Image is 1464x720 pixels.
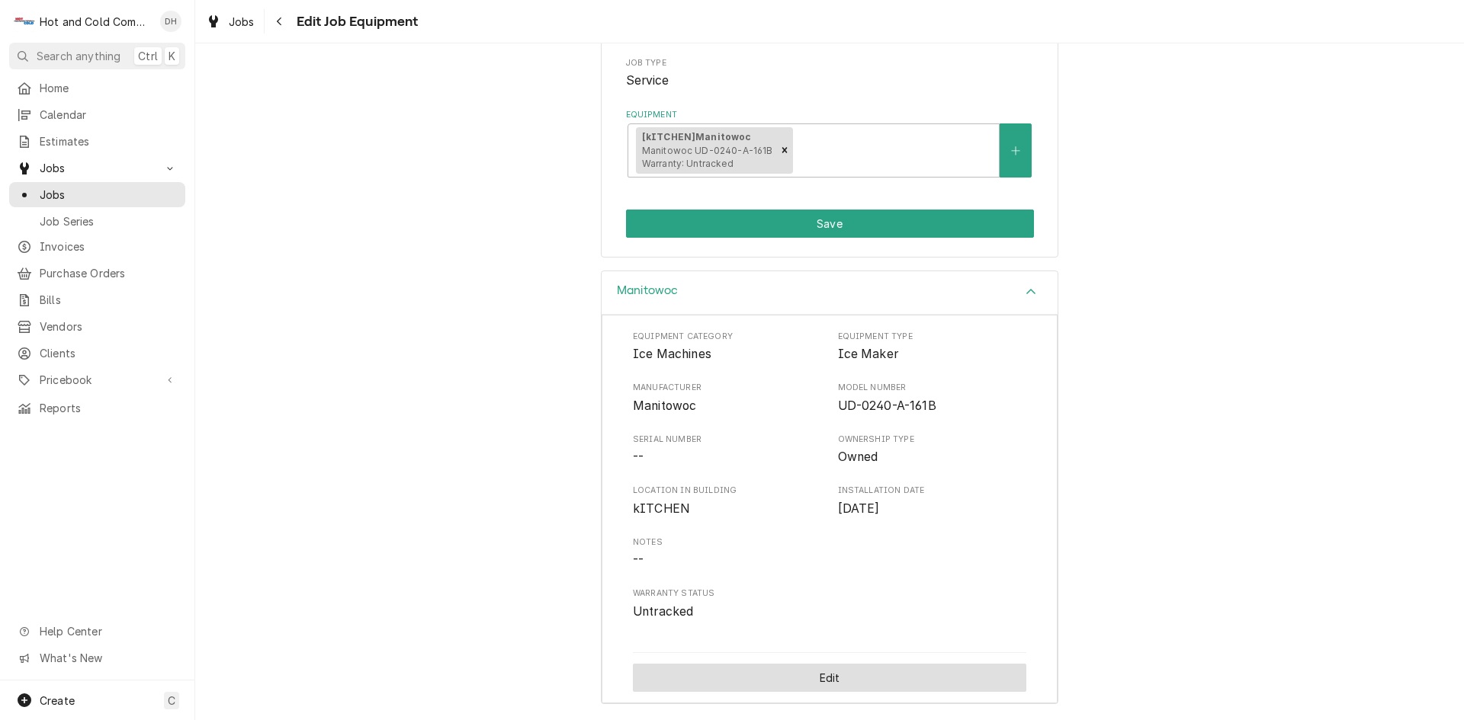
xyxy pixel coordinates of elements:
span: C [168,693,175,709]
button: Save [626,210,1034,238]
div: Model Number [838,382,1027,414]
a: Clients [9,341,185,366]
span: -- [633,552,644,567]
div: Notes [633,536,1026,569]
div: Button Group Row [626,210,1034,238]
span: Equipment Category [633,345,822,363]
span: Create [40,694,75,707]
div: Button Group Row [633,653,1026,702]
button: Navigate back [268,9,292,34]
span: Reports [40,400,178,416]
span: Installation Date [838,500,1027,518]
span: Invoices [40,238,178,254]
span: K [169,48,175,64]
span: Service [626,73,669,88]
span: Ice Machines [633,347,711,361]
button: Search anythingCtrlK [9,43,185,69]
span: Model Number [838,382,1027,394]
span: Location in Building [633,500,822,518]
span: Home [40,80,178,96]
span: Bills [40,292,178,308]
span: Model Number [838,397,1027,415]
div: DH [160,11,181,32]
div: Job Type [626,57,1034,90]
div: Equipment [626,109,1034,178]
span: Purchase Orders [40,265,178,281]
span: kITCHEN [633,501,689,516]
span: Manufacturer [633,382,822,394]
div: Warranty Status [633,587,1026,620]
div: Ownership Type [838,434,1027,466]
a: Go to Jobs [9,155,185,181]
span: Equipment Type [838,345,1027,363]
button: Edit [633,664,1026,692]
span: Vendors [40,318,178,334]
div: Equipment Type [838,331,1027,363]
div: Button Group [626,210,1034,238]
button: Create New Equipment [1000,123,1032,178]
div: Accordion Body [602,315,1058,704]
div: Button Group [633,652,1026,702]
span: Untracked [633,604,693,619]
div: Equipment Category [633,331,822,363]
a: Job Series [9,209,185,234]
svg: Create New Equipment [1011,146,1020,156]
strong: [kITCHEN] Manitowoc [642,131,752,142]
span: Search anything [37,48,120,64]
h3: Manitowoc [617,283,678,298]
span: Estimates [40,133,178,149]
span: Jobs [40,187,178,203]
div: Location in Building [633,485,822,517]
span: Serial Number [633,434,822,446]
span: Manitowoc UD-0240-A-161B Warranty: Untracked [642,145,773,170]
span: Manufacturer [633,397,822,415]
div: Manitowoc [601,270,1058,704]
span: Edit Job Equipment [292,11,419,32]
button: Accordion Details Expand Trigger [602,271,1058,315]
span: Ownership Type [838,434,1027,446]
span: Job Type [626,57,1034,69]
span: -- [633,450,644,464]
a: Purchase Orders [9,261,185,286]
span: [DATE] [838,501,880,516]
span: Ice Maker [838,347,898,361]
a: Calendar [9,102,185,127]
span: Job Type [626,72,1034,90]
span: Equipment Type [838,331,1027,343]
div: Serial Number [633,434,822,466]
div: Hot and Cold Commercial Kitchens, Inc. [40,14,152,30]
div: H [14,11,35,32]
span: Equipment Category [633,331,822,343]
a: Reports [9,395,185,421]
span: Job Series [40,213,178,229]
span: Installation Date [838,485,1027,497]
span: Jobs [40,160,155,176]
span: Location in Building [633,485,822,497]
label: Equipment [626,109,1034,121]
span: Warranty Status [633,603,1026,621]
span: Pricebook [40,372,155,388]
span: Clients [40,345,178,361]
a: Invoices [9,234,185,259]
a: Go to Pricebook [9,367,185,392]
div: Equipment Display [633,331,1026,621]
div: Installation Date [838,485,1027,517]
a: Go to Help Center [9,619,185,644]
span: Serial Number [633,448,822,466]
span: Ctrl [138,48,158,64]
a: Estimates [9,129,185,154]
span: Warranty Status [633,587,1026,600]
a: Jobs [9,182,185,207]
span: UD-0240-A-161B [838,398,936,413]
span: Notes [633,536,1026,549]
span: Calendar [40,107,178,123]
span: Notes [633,551,1026,569]
span: Jobs [229,14,255,30]
div: Hot and Cold Commercial Kitchens, Inc.'s Avatar [14,11,35,32]
div: Daryl Harris's Avatar [160,11,181,32]
div: Manufacturer [633,382,822,414]
span: What's New [40,650,176,666]
a: Bills [9,287,185,312]
span: Ownership Type [838,448,1027,466]
a: Vendors [9,314,185,339]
